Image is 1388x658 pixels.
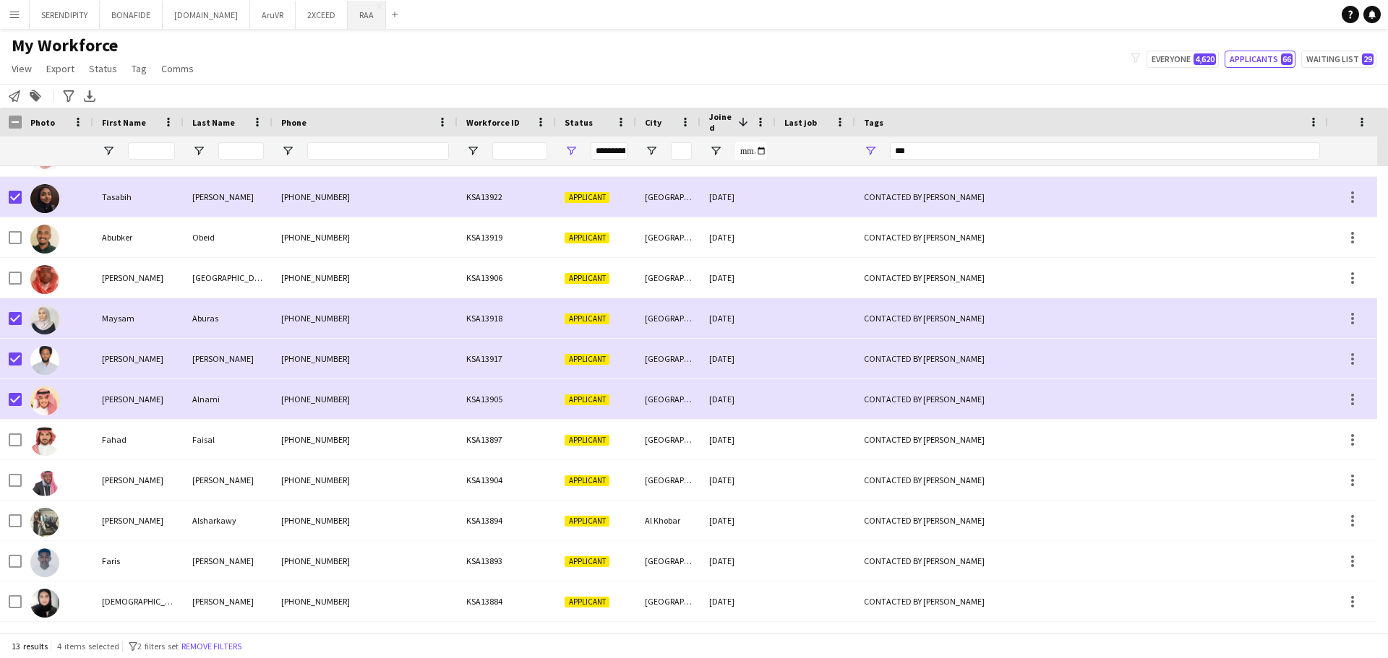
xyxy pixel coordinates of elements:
div: CONTACTED BY [PERSON_NAME] [855,258,1329,298]
div: KSA13918 [458,298,556,338]
input: Tags Filter Input [890,142,1320,160]
span: First Name [102,117,146,128]
div: CONTACTED BY [PERSON_NAME] [855,177,1329,217]
div: CONTACTED BY [PERSON_NAME] [855,339,1329,378]
span: Applicant [565,273,609,284]
a: Export [40,59,80,78]
a: Comms [155,59,200,78]
span: Status [565,117,593,128]
span: 2 filters set [137,641,179,651]
input: Joined Filter Input [735,142,767,160]
div: Tasabih [93,177,184,217]
span: Last job [784,117,817,128]
div: Faris [93,541,184,581]
span: Applicant [565,435,609,446]
span: 66 [1281,53,1293,65]
div: KSA13884 [458,581,556,621]
div: CONTACTED BY [PERSON_NAME] [855,541,1329,581]
img: Adam Alsharkawy [30,508,59,537]
span: Applicant [565,192,609,203]
div: [PERSON_NAME] [93,379,184,419]
span: View [12,62,32,75]
img: Tasabih Abdelqader [30,184,59,213]
div: [PHONE_NUMBER] [273,177,458,217]
div: [PHONE_NUMBER] [273,298,458,338]
div: CONTACTED BY [PERSON_NAME] [855,298,1329,338]
div: [PERSON_NAME] [184,541,273,581]
app-action-btn: Add to tag [27,87,44,105]
div: [PHONE_NUMBER] [273,460,458,500]
button: Open Filter Menu [864,144,877,157]
span: Applicant [565,354,609,365]
div: [PERSON_NAME] [184,581,273,621]
span: Applicant [565,597,609,607]
span: City [645,117,661,128]
app-action-btn: Advanced filters [60,87,77,105]
img: fadi Riyadh [30,265,59,294]
div: [DATE] [701,177,776,217]
div: [PHONE_NUMBER] [273,581,458,621]
div: Al Khobar [636,501,701,540]
input: Phone Filter Input [307,142,449,160]
div: [GEOGRAPHIC_DATA] [184,258,273,298]
div: [GEOGRAPHIC_DATA] [636,217,701,257]
div: [DATE] [701,501,776,540]
img: Abubker Obeid [30,225,59,254]
div: [DATE] [701,379,776,419]
span: 4,620 [1194,53,1216,65]
button: Open Filter Menu [192,144,205,157]
span: Applicant [565,556,609,567]
button: Open Filter Menu [565,144,578,157]
div: Maysam [93,298,184,338]
div: [DATE] [701,420,776,459]
div: KSA13922 [458,177,556,217]
div: [PHONE_NUMBER] [273,339,458,378]
div: Faisal [184,420,273,459]
div: [GEOGRAPHIC_DATA] [636,298,701,338]
div: CONTACTED BY [PERSON_NAME] [855,581,1329,621]
div: KSA13904 [458,460,556,500]
app-action-btn: Notify workforce [6,87,23,105]
span: Applicant [565,475,609,486]
div: [PERSON_NAME] [184,177,273,217]
div: Alsharkawy [184,501,273,540]
img: Faris Abdulrahman [30,548,59,577]
span: Tags [864,117,883,128]
div: [PERSON_NAME] [93,501,184,540]
div: [GEOGRAPHIC_DATA] [636,379,701,419]
input: Last Name Filter Input [218,142,264,160]
a: Status [83,59,123,78]
button: SERENDIPITY [30,1,100,29]
a: Tag [126,59,153,78]
div: KSA13894 [458,501,556,540]
div: Obeid [184,217,273,257]
div: [GEOGRAPHIC_DATA] [636,581,701,621]
div: [PHONE_NUMBER] [273,217,458,257]
div: [PERSON_NAME] [93,339,184,378]
div: [PHONE_NUMBER] [273,541,458,581]
div: [DATE] [701,581,776,621]
div: [PERSON_NAME] [184,460,273,500]
div: Alnami [184,379,273,419]
input: First Name Filter Input [128,142,175,160]
div: CONTACTED BY [PERSON_NAME] [855,379,1329,419]
span: Applicant [565,233,609,243]
div: [PHONE_NUMBER] [273,258,458,298]
button: [DOMAIN_NAME] [163,1,250,29]
div: [DATE] [701,460,776,500]
button: Applicants66 [1225,51,1295,68]
span: Applicant [565,394,609,405]
span: Export [46,62,74,75]
div: Aburas [184,298,273,338]
div: [GEOGRAPHIC_DATA] [636,258,701,298]
span: Comms [161,62,194,75]
span: Joined [709,111,732,133]
div: [GEOGRAPHIC_DATA] [636,177,701,217]
div: CONTACTED BY [PERSON_NAME] [855,420,1329,459]
button: Open Filter Menu [102,144,115,157]
div: [PHONE_NUMBER] [273,420,458,459]
div: CONTACTED BY [PERSON_NAME] [855,460,1329,500]
button: BONAFIDE [100,1,163,29]
div: KSA13905 [458,379,556,419]
div: [DEMOGRAPHIC_DATA] [93,581,184,621]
